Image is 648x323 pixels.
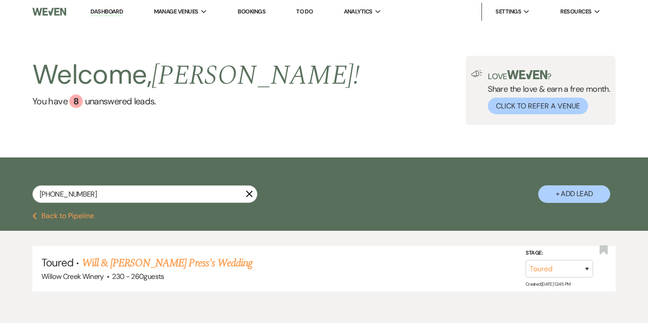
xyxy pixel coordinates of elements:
input: Search by name, event date, email address or phone number [32,185,257,203]
span: 230 - 260 guests [112,272,164,281]
div: 8 [69,94,83,108]
span: Created: [DATE] 12:45 PM [526,281,570,287]
label: Stage: [526,248,593,258]
span: Willow Creek Winery [41,272,104,281]
span: Resources [560,7,591,16]
span: Settings [495,7,521,16]
a: To Do [296,8,313,15]
button: Back to Pipeline [32,212,94,220]
img: weven-logo-green.svg [507,70,547,79]
span: [PERSON_NAME] ! [152,55,360,96]
span: Toured [41,256,73,269]
img: loud-speaker-illustration.svg [471,70,482,77]
a: Will & [PERSON_NAME] Press's Wedding [82,255,252,271]
span: Manage Venues [154,7,198,16]
span: Analytics [344,7,373,16]
img: Weven Logo [32,2,66,21]
a: Bookings [238,8,265,15]
a: You have 8 unanswered leads. [32,94,360,108]
h2: Welcome, [32,56,360,94]
button: Click to Refer a Venue [488,98,588,114]
button: + Add Lead [538,185,610,203]
p: Love ? [488,70,610,81]
a: Dashboard [90,8,123,16]
div: Share the love & earn a free month. [482,70,610,114]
